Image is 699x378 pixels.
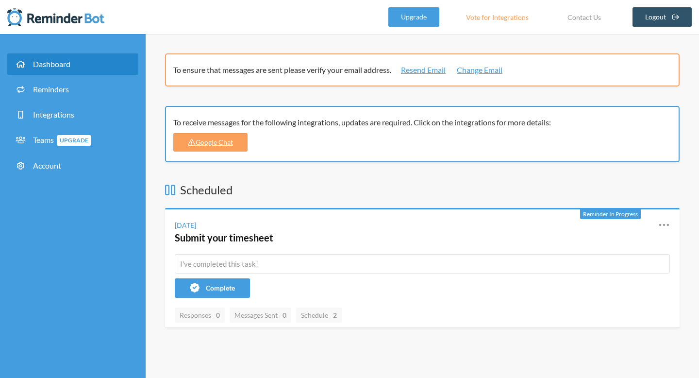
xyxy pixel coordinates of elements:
div: To receive messages for the following integrations, updates are required. Click on the integratio... [173,117,665,128]
span: Reminder In Progress [583,210,638,218]
img: Reminder Bot [7,7,104,27]
strong: 2 [333,310,337,320]
span: Upgrade [57,135,91,146]
a: Responses0 [175,308,225,323]
input: I've completed this task! [175,254,670,274]
strong: 0 [216,310,220,320]
h3: Scheduled [165,182,680,198]
span: Responses [180,311,220,319]
a: Logout [632,7,692,27]
a: Schedule2 [296,308,342,323]
a: Change Email [457,64,502,76]
span: Integrations [33,110,74,119]
p: To ensure that messages are sent please verify your email address. [173,64,665,76]
span: Reminders [33,85,69,94]
a: Submit your timesheet [175,232,273,243]
span: Account [33,161,61,170]
a: Vote for Integrations [454,7,541,27]
span: Schedule [301,311,337,319]
a: Contact Us [555,7,613,27]
span: Teams [33,135,91,144]
span: Dashboard [33,59,70,69]
div: [DATE] [175,220,196,230]
a: Messages Sent0 [230,308,291,323]
button: Complete [175,278,250,298]
a: Reminders [7,79,138,100]
a: Integrations [7,104,138,125]
a: TeamsUpgrade [7,129,138,151]
a: Google Chat [173,133,248,152]
span: Messages Sent [234,311,286,319]
a: Upgrade [388,7,439,27]
a: Account [7,155,138,176]
span: Complete [206,284,235,292]
strong: 0 [283,310,286,320]
a: Resend Email [401,64,446,76]
a: Dashboard [7,53,138,75]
